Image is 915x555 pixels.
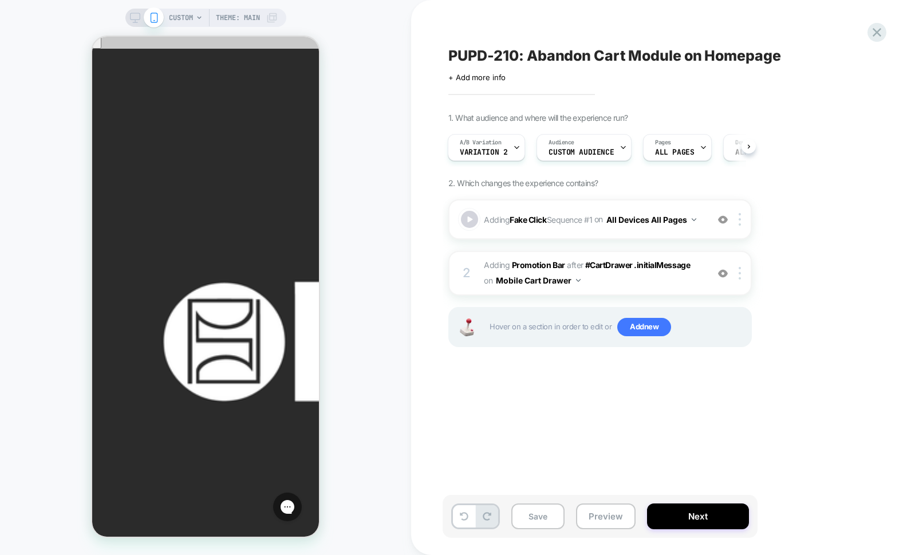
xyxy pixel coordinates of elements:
img: Joystick [455,318,478,336]
span: on [594,212,603,226]
span: 1. What audience and where will the experience run? [448,113,628,123]
img: down arrow [576,279,581,282]
span: PUPD-210: Abandon Cart Module on Homepage [448,47,781,64]
span: Adding Sequence # 1 [484,211,702,228]
img: close [739,267,741,280]
button: Save [511,503,565,529]
span: Pages [655,139,671,147]
span: Hover on a section in order to edit or [490,318,745,336]
span: 2. Which changes the experience contains? [448,178,598,188]
span: Audience [549,139,574,147]
img: crossed eye [718,269,728,278]
button: All Devices All Pages [606,211,696,228]
span: AFTER [567,260,583,270]
span: Theme: MAIN [216,9,260,27]
iframe: Gorgias live chat messenger [175,452,215,489]
span: on [484,273,492,288]
img: crossed eye [718,215,728,225]
button: Next [647,503,749,529]
span: ALL PAGES [655,148,694,156]
button: Preview [576,503,636,529]
span: ALL DEVICES [735,148,783,156]
span: CUSTOM [169,9,193,27]
button: Mobile Cart Drawer [496,272,581,289]
img: down arrow [692,218,696,221]
span: Custom Audience [549,148,614,156]
span: + Add more info [448,73,506,82]
span: Devices [735,139,758,147]
b: Promotion Bar [512,260,565,270]
span: Add new [617,318,671,336]
span: #CartDrawer .initialMessage [585,260,690,270]
span: Variation 2 [460,148,507,156]
b: Fake Click [510,214,546,224]
div: 2 [461,262,472,285]
span: A/B Variation [460,139,502,147]
img: close [739,213,741,226]
span: Adding [484,260,565,270]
